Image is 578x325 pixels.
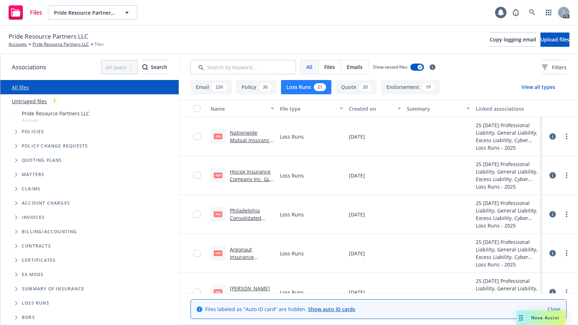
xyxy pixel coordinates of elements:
div: 21 [314,83,326,91]
span: Claims [22,187,40,191]
span: Loss Runs [280,250,304,257]
button: File type [277,100,346,117]
span: Quoting plans [22,158,62,162]
span: Associations [12,62,46,72]
span: pdf [214,172,222,178]
div: Created on [349,105,393,112]
span: Emails [347,63,362,71]
a: Pride Resource Partners LLC [33,41,89,47]
div: 25 [DATE] Professional Liability, General Liability, Excess Liability, Cyber Renewal [476,238,539,261]
span: Account [22,117,89,123]
div: Loss Runs - 2025 [476,222,539,229]
a: Untriaged files [12,97,47,105]
a: Argonaut Insurance Company XS [DATE] - [DATE] Loss Runs - Valued [DATE].PDF [230,246,267,298]
input: Toggle Row Selected [193,289,201,296]
span: All [306,63,312,71]
div: 7 [50,97,59,105]
button: Endorsement [381,80,440,94]
span: Files [95,41,104,47]
span: Summary of insurance [22,287,84,291]
button: Loss Runs [281,80,331,94]
button: Email [191,80,232,94]
svg: Search [142,64,148,70]
a: more [562,249,571,257]
span: Invoices [22,215,45,220]
span: Pride Resource Partners LLC [22,110,89,117]
div: Loss Runs - 2025 [476,183,539,190]
span: pdf [214,211,222,217]
div: Drag to move [517,311,525,325]
a: Switch app [542,5,556,20]
span: Pride Resource Partners LLC [54,9,116,16]
a: Philadelphia Consolidated Holding Corp. XS [DATE] - [DATE] Loss Runs - Valued [DATE].pdf [230,207,273,251]
span: Loss Runs [22,301,49,305]
div: 226 [212,83,227,91]
a: more [562,210,571,219]
div: 19 [422,83,434,91]
a: Report a Bug [509,5,523,20]
div: File type [280,105,336,112]
span: Filters [552,64,567,71]
input: Toggle Row Selected [193,172,201,179]
span: Ex Mods [22,272,44,277]
span: [DATE] [349,289,365,296]
span: Copy logging email [490,36,536,43]
span: Policy change requests [22,144,88,148]
span: Filters [542,64,567,71]
div: 25 [DATE] Professional Liability, General Liability, Excess Liability, Cyber Renewal [476,199,539,222]
button: Created on [346,100,404,117]
div: 20 [359,83,371,91]
button: SearchSearch [142,60,167,74]
a: Close [548,305,560,313]
div: Summary [407,105,463,112]
div: Tree Example [0,108,179,225]
span: Show nested files [373,64,407,70]
input: Toggle Row Selected [193,250,201,257]
span: Account charges [22,201,70,205]
button: View all types [510,80,567,94]
button: Name [208,100,277,117]
span: Loss Runs [280,289,304,296]
div: Folder Tree Example [0,225,179,325]
span: Files labeled as "Auto ID card" are hidden. [205,305,355,313]
button: Nova Assist [517,311,565,325]
div: Name [211,105,266,112]
span: Loss Runs [280,133,304,140]
a: Files [6,2,45,22]
input: Select all [193,105,201,112]
a: more [562,288,571,296]
span: Loss Runs [280,172,304,179]
button: Policy [236,80,277,94]
span: Contracts [22,244,51,248]
span: Certificates [22,258,56,262]
span: Matters [22,172,44,177]
button: Upload files [540,32,569,47]
a: Search [525,5,539,20]
span: Files [30,10,42,15]
a: Nationwide Mutual Insurance Company Cyber [DATE] - [DATE] Loss Runs - Valued [DATE].PDF [230,129,272,181]
span: PDF [214,134,222,139]
a: All files [12,84,29,91]
div: 25 [DATE] Professional Liability, General Liability, Excess Liability, Cyber Renewal [476,277,539,300]
div: Search [142,60,167,74]
button: Summary [404,100,473,117]
input: Search by keyword... [191,60,296,74]
div: 25 [DATE] Professional Liability, General Liability, Excess Liability, Cyber Renewal [476,160,539,183]
span: Loss Runs [280,211,304,218]
a: more [562,132,571,141]
div: Loss Runs - 2025 [476,144,539,151]
button: Quote [336,80,377,94]
span: [DATE] [349,211,365,218]
span: Upload files [540,36,569,43]
span: PDF [214,250,222,256]
span: Files [324,63,335,71]
span: Billing/Accounting [22,230,77,234]
a: Show auto ID cards [308,306,355,312]
button: Filters [542,60,567,74]
a: more [562,171,571,180]
span: [DATE] [349,250,365,257]
input: Toggle Row Selected [193,211,201,218]
button: Copy logging email [490,32,536,47]
div: 36 [259,83,271,91]
span: Pride Resource Partners LLC [9,32,88,41]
